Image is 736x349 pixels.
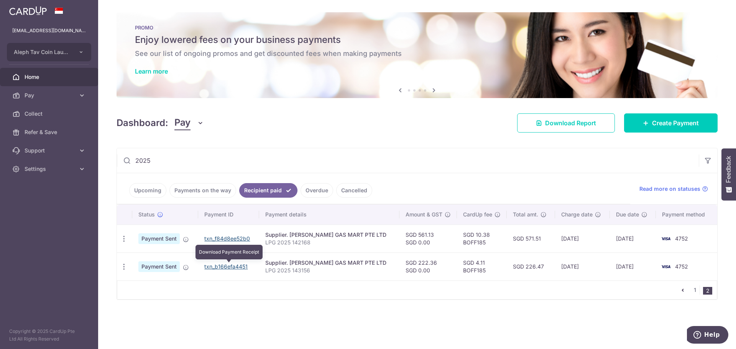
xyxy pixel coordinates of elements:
[610,252,656,280] td: [DATE]
[135,25,699,31] p: PROMO
[507,224,555,252] td: SGD 571.51
[25,92,75,99] span: Pay
[301,183,333,198] a: Overdue
[658,262,674,271] img: Bank Card
[610,224,656,252] td: [DATE]
[687,326,728,345] iframe: Opens a widget where you can find more information
[658,234,674,243] img: Bank Card
[406,211,442,218] span: Amount & GST
[463,211,492,218] span: CardUp fee
[174,116,204,130] button: Pay
[690,285,700,295] a: 1
[174,116,191,130] span: Pay
[265,267,393,274] p: LPG 2025 143156
[129,183,166,198] a: Upcoming
[399,224,457,252] td: SGD 561.13 SGD 0.00
[517,113,615,133] a: Download Report
[725,156,732,183] span: Feedback
[675,235,688,242] span: 4752
[513,211,538,218] span: Total amt.
[624,113,718,133] a: Create Payment
[561,211,593,218] span: Charge date
[117,116,168,130] h4: Dashboard:
[639,185,700,193] span: Read more on statuses
[639,185,708,193] a: Read more on statuses
[457,252,507,280] td: SGD 4.11 BOFF185
[204,263,248,270] a: txn_b166efa4451
[135,34,699,46] h5: Enjoy lowered fees on your business payments
[336,183,372,198] a: Cancelled
[169,183,236,198] a: Payments on the way
[675,263,688,270] span: 4752
[138,211,155,218] span: Status
[25,73,75,81] span: Home
[652,118,699,128] span: Create Payment
[507,252,555,280] td: SGD 226.47
[7,43,91,61] button: Aleph Tav Coin Laundry Pte Ltd
[9,6,47,15] img: CardUp
[265,231,393,239] div: Supplier. [PERSON_NAME] GAS MART PTE LTD
[545,118,596,128] span: Download Report
[265,259,393,267] div: Supplier. [PERSON_NAME] GAS MART PTE LTD
[204,235,250,242] a: txn_f84d8ee52b0
[678,281,717,299] nav: pager
[25,165,75,173] span: Settings
[703,287,712,295] li: 2
[25,128,75,136] span: Refer & Save
[138,261,180,272] span: Payment Sent
[198,205,259,224] th: Payment ID
[555,252,610,280] td: [DATE]
[195,245,263,259] div: Download Payment Receipt
[25,110,75,118] span: Collect
[399,252,457,280] td: SGD 222.36 SGD 0.00
[117,148,699,173] input: Search by recipient name, payment id or reference
[138,233,180,244] span: Payment Sent
[25,147,75,154] span: Support
[117,12,718,98] img: Latest Promos Banner
[259,205,399,224] th: Payment details
[135,49,699,58] h6: See our list of ongoing promos and get discounted fees when making payments
[135,67,168,75] a: Learn more
[656,205,717,224] th: Payment method
[721,148,736,200] button: Feedback - Show survey
[457,224,507,252] td: SGD 10.38 BOFF185
[616,211,639,218] span: Due date
[555,224,610,252] td: [DATE]
[265,239,393,246] p: LPG 2025 142168
[239,183,297,198] a: Recipient paid
[12,27,86,34] p: [EMAIL_ADDRESS][DOMAIN_NAME]
[14,48,71,56] span: Aleph Tav Coin Laundry Pte Ltd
